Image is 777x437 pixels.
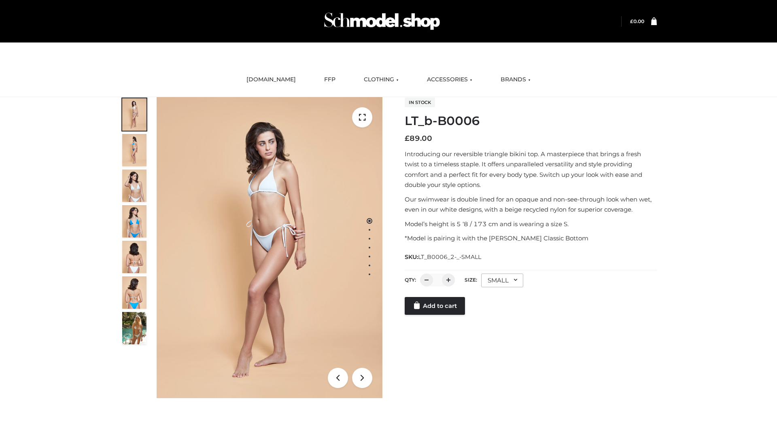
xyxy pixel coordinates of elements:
span: SKU: [405,252,482,262]
a: CLOTHING [358,71,405,89]
a: Add to cart [405,297,465,315]
label: QTY: [405,277,416,283]
img: ArielClassicBikiniTop_CloudNine_AzureSky_OW114ECO_1 [157,97,382,398]
img: ArielClassicBikiniTop_CloudNine_AzureSky_OW114ECO_2-scaled.jpg [122,134,146,166]
img: ArielClassicBikiniTop_CloudNine_AzureSky_OW114ECO_4-scaled.jpg [122,205,146,238]
a: FFP [318,71,342,89]
img: ArielClassicBikiniTop_CloudNine_AzureSky_OW114ECO_7-scaled.jpg [122,241,146,273]
p: Introducing our reversible triangle bikini top. A masterpiece that brings a fresh twist to a time... [405,149,657,190]
span: In stock [405,98,435,107]
span: LT_B0006_2-_-SMALL [418,253,481,261]
span: £ [405,134,410,143]
h1: LT_b-B0006 [405,114,657,128]
img: ArielClassicBikiniTop_CloudNine_AzureSky_OW114ECO_8-scaled.jpg [122,276,146,309]
p: Our swimwear is double lined for an opaque and non-see-through look when wet, even in our white d... [405,194,657,215]
span: £ [630,18,633,24]
a: ACCESSORIES [421,71,478,89]
img: ArielClassicBikiniTop_CloudNine_AzureSky_OW114ECO_1-scaled.jpg [122,98,146,131]
img: ArielClassicBikiniTop_CloudNine_AzureSky_OW114ECO_3-scaled.jpg [122,170,146,202]
img: Schmodel Admin 964 [321,5,443,37]
img: Arieltop_CloudNine_AzureSky2.jpg [122,312,146,344]
bdi: 0.00 [630,18,644,24]
a: £0.00 [630,18,644,24]
label: Size: [465,277,477,283]
a: BRANDS [495,71,537,89]
div: SMALL [481,274,523,287]
p: *Model is pairing it with the [PERSON_NAME] Classic Bottom [405,233,657,244]
p: Model’s height is 5 ‘8 / 173 cm and is wearing a size S. [405,219,657,229]
a: [DOMAIN_NAME] [240,71,302,89]
bdi: 89.00 [405,134,432,143]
